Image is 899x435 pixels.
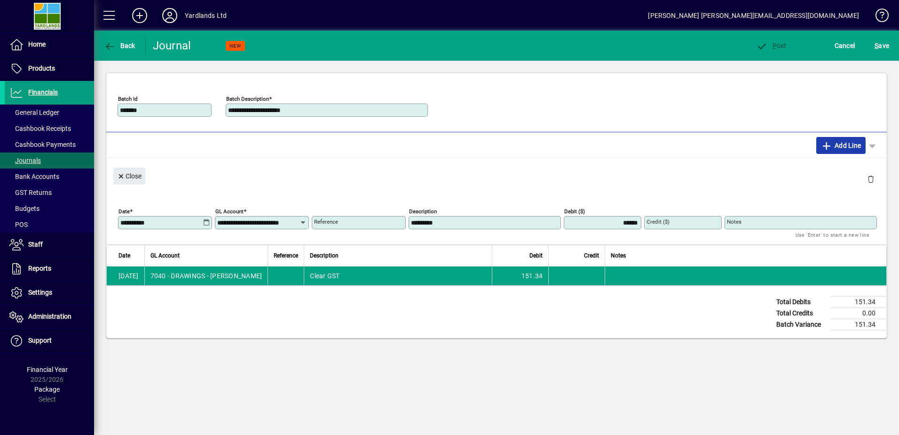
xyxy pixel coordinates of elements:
[796,229,869,240] mat-hint: Use 'Enter' to start a new line
[5,137,94,153] a: Cashbook Payments
[772,297,830,308] td: Total Debits
[584,250,599,261] span: Credit
[9,173,59,180] span: Bank Accounts
[304,266,492,285] td: Clear GST
[28,89,58,96] span: Financials
[5,329,94,353] a: Support
[648,8,859,23] div: [PERSON_NAME] [PERSON_NAME][EMAIL_ADDRESS][DOMAIN_NAME]
[875,42,878,49] span: S
[125,7,155,24] button: Add
[153,38,193,53] div: Journal
[9,125,71,132] span: Cashbook Receipts
[5,105,94,121] a: General Ledger
[102,37,138,54] button: Back
[816,137,866,154] button: Add Line
[756,42,787,49] span: ost
[647,218,670,225] mat-label: Credit ($)
[830,308,887,319] td: 0.00
[860,175,882,183] app-page-header-button: Delete
[9,221,28,228] span: POS
[5,281,94,305] a: Settings
[772,319,830,330] td: Batch Variance
[185,8,227,23] div: Yardlands Ltd
[835,38,855,53] span: Cancel
[117,169,142,184] span: Close
[830,297,887,308] td: 151.34
[5,169,94,185] a: Bank Accounts
[28,313,71,320] span: Administration
[5,33,94,56] a: Home
[9,205,39,212] span: Budgets
[529,250,543,261] span: Debit
[118,250,130,261] span: Date
[314,218,338,225] mat-label: Reference
[226,96,269,102] mat-label: Batch Description
[104,42,135,49] span: Back
[5,257,94,281] a: Reports
[754,37,789,54] button: Post
[5,201,94,217] a: Budgets
[5,233,94,257] a: Staff
[611,250,626,261] span: Notes
[872,37,891,54] button: Save
[492,266,548,285] td: 151.34
[5,153,94,169] a: Journals
[773,42,777,49] span: P
[860,168,882,190] button: Delete
[772,308,830,319] td: Total Credits
[868,2,887,32] a: Knowledge Base
[28,64,55,72] span: Products
[9,141,76,148] span: Cashbook Payments
[875,38,889,53] span: ave
[118,96,138,102] mat-label: Batch Id
[5,217,94,233] a: POS
[274,250,298,261] span: Reference
[727,218,741,225] mat-label: Notes
[5,121,94,137] a: Cashbook Receipts
[564,208,585,215] mat-label: Debit ($)
[5,185,94,201] a: GST Returns
[5,305,94,329] a: Administration
[9,157,41,164] span: Journals
[111,171,148,180] app-page-header-button: Close
[832,37,858,54] button: Cancel
[150,250,180,261] span: GL Account
[150,271,262,281] span: 7040 - DRAWINGS - [PERSON_NAME]
[215,208,244,215] mat-label: GL Account
[27,366,68,373] span: Financial Year
[409,208,437,215] mat-label: Description
[229,43,241,49] span: NEW
[310,250,339,261] span: Description
[28,337,52,344] span: Support
[94,37,146,54] app-page-header-button: Back
[34,386,60,393] span: Package
[28,289,52,296] span: Settings
[28,40,46,48] span: Home
[28,265,51,272] span: Reports
[821,138,861,153] span: Add Line
[9,189,52,196] span: GST Returns
[28,241,43,248] span: Staff
[830,319,887,330] td: 151.34
[5,57,94,81] a: Products
[155,7,185,24] button: Profile
[118,208,130,215] mat-label: Date
[113,168,145,185] button: Close
[107,266,144,285] td: [DATE]
[9,109,59,116] span: General Ledger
